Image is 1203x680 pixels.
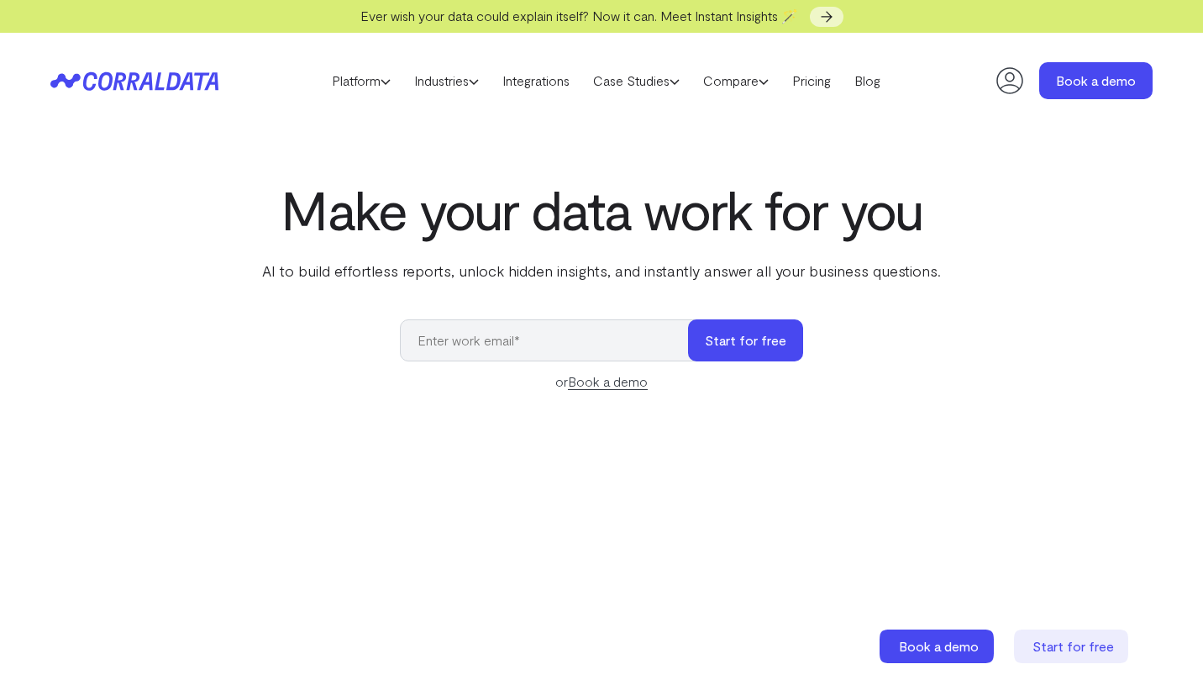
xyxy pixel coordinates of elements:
a: Case Studies [581,68,691,93]
span: Ever wish your data could explain itself? Now it can. Meet Instant Insights 🪄 [360,8,798,24]
a: Compare [691,68,780,93]
a: Blog [843,68,892,93]
h1: Make your data work for you [259,179,944,240]
a: Platform [320,68,402,93]
input: Enter work email* [400,319,705,361]
button: Start for free [688,319,803,361]
a: Start for free [1014,630,1132,663]
span: Book a demo [899,638,979,654]
span: Start for free [1032,638,1114,654]
a: Integrations [491,68,581,93]
a: Pricing [780,68,843,93]
a: Book a demo [568,373,648,390]
a: Industries [402,68,491,93]
div: or [400,372,803,392]
a: Book a demo [880,630,997,663]
p: AI to build effortless reports, unlock hidden insights, and instantly answer all your business qu... [259,260,944,282]
a: Book a demo [1039,62,1153,99]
